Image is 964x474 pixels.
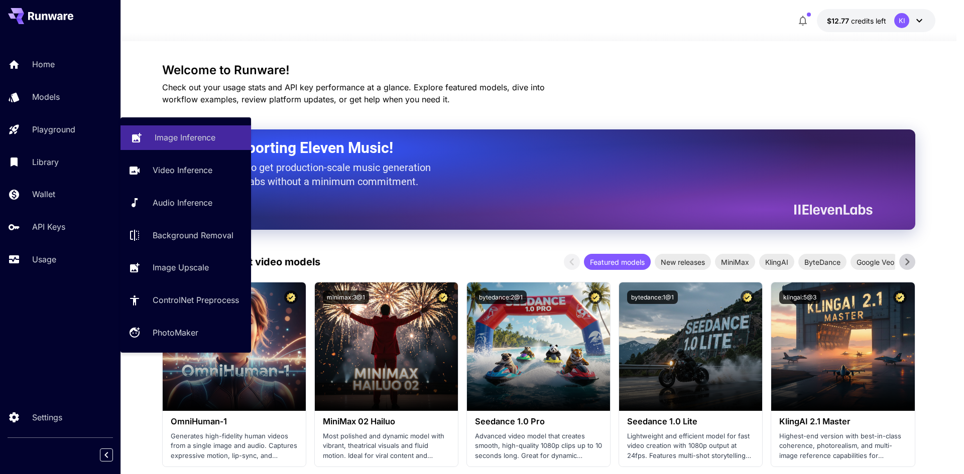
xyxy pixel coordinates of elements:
a: Image Upscale [120,255,251,280]
a: Video Inference [120,158,251,183]
div: Collapse sidebar [107,446,120,464]
a: Background Removal [120,223,251,247]
p: Image Upscale [153,261,209,273]
button: Collapse sidebar [100,448,113,461]
p: Home [32,58,55,70]
button: Certified Model – Vetted for best performance and includes a commercial license. [741,290,754,304]
p: Audio Inference [153,197,212,209]
h3: Seedance 1.0 Pro [475,417,602,426]
p: Lightweight and efficient model for fast video creation with 1080p output at 24fps. Features mult... [627,431,754,461]
h3: MiniMax 02 Hailuo [323,417,450,426]
span: Featured models [584,257,651,267]
p: ControlNet Preprocess [153,294,239,306]
div: $12.7689 [827,16,886,26]
img: alt [467,282,610,411]
a: PhotoMaker [120,321,251,345]
p: Settings [32,411,62,423]
h2: Now Supporting Eleven Music! [187,138,865,157]
img: alt [771,282,914,411]
p: PhotoMaker [153,327,198,339]
a: Image Inference [120,125,251,150]
span: KlingAI [759,257,794,267]
img: alt [315,282,458,411]
span: credits left [851,17,886,25]
button: Certified Model – Vetted for best performance and includes a commercial license. [588,290,602,304]
span: Check out your usage stats and API key performance at a glance. Explore featured models, dive int... [162,82,545,104]
p: Usage [32,253,56,265]
button: Certified Model – Vetted for best performance and includes a commercial license. [284,290,298,304]
h3: Welcome to Runware! [162,63,915,77]
p: Library [32,156,59,168]
p: Highest-end version with best-in-class coherence, photorealism, and multi-image reference capabil... [779,431,906,461]
span: ByteDance [798,257,847,267]
button: Certified Model – Vetted for best performance and includes a commercial license. [436,290,450,304]
p: Advanced video model that creates smooth, high-quality 1080p clips up to 10 seconds long. Great f... [475,431,602,461]
span: New releases [655,257,711,267]
span: Google Veo [851,257,900,267]
h3: Seedance 1.0 Lite [627,417,754,426]
p: The only way to get production-scale music generation from Eleven Labs without a minimum commitment. [187,161,438,189]
span: $12.77 [827,17,851,25]
button: klingai:5@3 [779,290,820,304]
div: KI [894,13,909,28]
h3: OmniHuman‑1 [171,417,298,426]
h3: KlingAI 2.1 Master [779,417,906,426]
button: minimax:3@1 [323,290,369,304]
p: Models [32,91,60,103]
p: API Keys [32,221,65,233]
button: bytedance:1@1 [627,290,678,304]
p: Video Inference [153,164,212,176]
p: Image Inference [155,131,215,143]
button: bytedance:2@1 [475,290,527,304]
button: $12.7689 [817,9,935,32]
p: Playground [32,123,75,135]
a: ControlNet Preprocess [120,288,251,312]
span: MiniMax [715,257,755,267]
p: Generates high-fidelity human videos from a single image and audio. Captures expressive motion, l... [171,431,298,461]
img: alt [619,282,762,411]
p: Most polished and dynamic model with vibrant, theatrical visuals and fluid motion. Ideal for vira... [323,431,450,461]
p: Wallet [32,188,55,200]
p: Background Removal [153,229,233,241]
a: Audio Inference [120,191,251,215]
button: Certified Model – Vetted for best performance and includes a commercial license. [893,290,907,304]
